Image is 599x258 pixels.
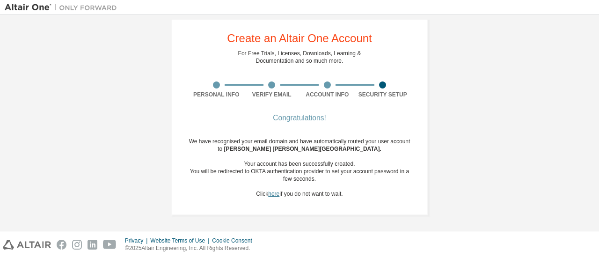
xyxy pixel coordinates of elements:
[355,91,411,98] div: Security Setup
[189,168,410,183] div: You will be redirected to OKTA authentication provider to set your account password in a few seco...
[150,237,212,244] div: Website Terms of Use
[268,191,279,197] a: here
[72,240,82,250] img: instagram.svg
[125,237,150,244] div: Privacy
[3,240,51,250] img: altair_logo.svg
[88,240,97,250] img: linkedin.svg
[189,160,410,168] div: Your account has been successfully created.
[5,3,122,12] img: Altair One
[299,91,355,98] div: Account Info
[189,138,410,198] div: We have recognised your email domain and have automatically routed your user account to Click if ...
[224,146,381,152] span: [PERSON_NAME] [PERSON_NAME][GEOGRAPHIC_DATA] .
[189,91,244,98] div: Personal Info
[103,240,117,250] img: youtube.svg
[227,33,372,44] div: Create an Altair One Account
[125,244,258,252] p: © 2025 Altair Engineering, Inc. All Rights Reserved.
[189,115,410,121] div: Congratulations!
[212,237,257,244] div: Cookie Consent
[244,91,300,98] div: Verify Email
[57,240,66,250] img: facebook.svg
[238,50,361,65] div: For Free Trials, Licenses, Downloads, Learning & Documentation and so much more.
